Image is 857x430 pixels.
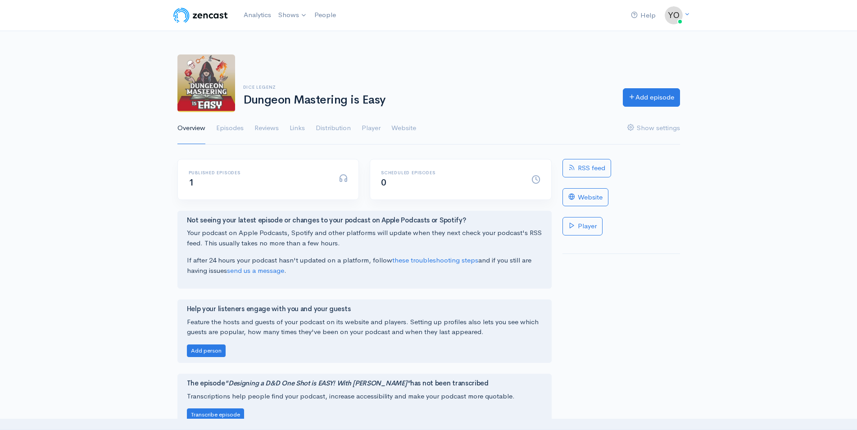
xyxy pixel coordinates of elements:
a: Add episode [623,88,680,107]
span: 1 [189,177,194,188]
a: Show settings [627,112,680,145]
a: these troubleshooting steps [392,256,478,264]
p: Your podcast on Apple Podcasts, Spotify and other platforms will update when they next check your... [187,228,542,248]
button: Transcribe episode [187,408,244,421]
a: Analytics [240,5,275,25]
a: Website [391,112,416,145]
a: Add person [187,346,226,354]
a: Shows [275,5,311,25]
span: 0 [381,177,386,188]
a: Distribution [316,112,351,145]
a: Website [562,188,608,207]
h4: Help your listeners engage with you and your guests [187,305,542,313]
p: If after 24 hours your podcast hasn't updated on a platform, follow and if you still are having i... [187,255,542,276]
h4: The episode has not been transcribed [187,380,542,387]
a: RSS feed [562,159,611,177]
a: Transcribe episode [187,410,244,418]
h6: Scheduled episodes [381,170,521,175]
a: Player [562,217,603,235]
button: Add person [187,344,226,358]
a: Reviews [254,112,279,145]
a: People [311,5,340,25]
img: ... [665,6,683,24]
a: send us a message [227,266,284,275]
a: Overview [177,112,205,145]
h6: Published episodes [189,170,328,175]
p: Feature the hosts and guests of your podcast on its website and players. Setting up profiles also... [187,317,542,337]
h4: Not seeing your latest episode or changes to your podcast on Apple Podcasts or Spotify? [187,217,542,224]
a: Episodes [216,112,244,145]
a: Help [627,6,659,25]
h6: Dice Legenz [243,85,612,90]
i: "Designing a D&D One Shot is EASY! With [PERSON_NAME]" [225,379,410,387]
a: Player [362,112,381,145]
a: Links [290,112,305,145]
img: ZenCast Logo [172,6,229,24]
p: Transcriptions help people find your podcast, increase accessibility and make your podcast more q... [187,391,542,402]
h1: Dungeon Mastering is Easy [243,94,612,107]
